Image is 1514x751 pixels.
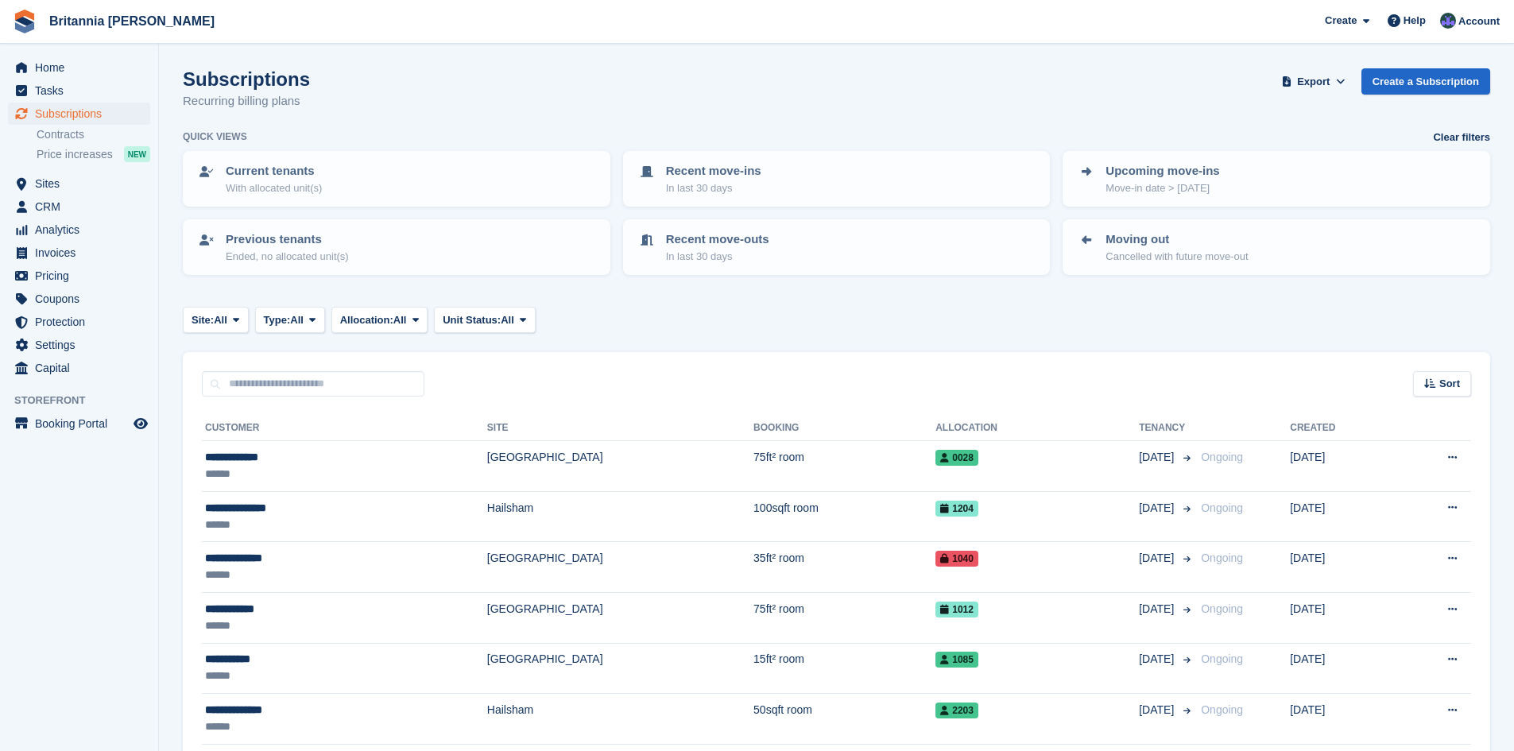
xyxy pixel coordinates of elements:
[183,68,310,90] h1: Subscriptions
[443,312,501,328] span: Unit Status:
[1139,500,1177,517] span: [DATE]
[625,221,1049,273] a: Recent move-outs In last 30 days
[8,311,150,333] a: menu
[8,103,150,125] a: menu
[184,221,609,273] a: Previous tenants Ended, no allocated unit(s)
[1439,376,1460,392] span: Sort
[753,491,935,542] td: 100sqft room
[935,602,978,617] span: 1012
[487,694,753,745] td: Hailsham
[35,56,130,79] span: Home
[666,162,761,180] p: Recent move-ins
[1201,703,1243,716] span: Ongoing
[1433,130,1490,145] a: Clear filters
[35,219,130,241] span: Analytics
[37,145,150,163] a: Price increases NEW
[43,8,221,34] a: Britannia [PERSON_NAME]
[935,450,978,466] span: 0028
[1290,643,1394,694] td: [DATE]
[1201,602,1243,615] span: Ongoing
[1290,491,1394,542] td: [DATE]
[1290,542,1394,593] td: [DATE]
[37,127,150,142] a: Contracts
[487,441,753,492] td: [GEOGRAPHIC_DATA]
[666,180,761,196] p: In last 30 days
[487,592,753,643] td: [GEOGRAPHIC_DATA]
[1290,441,1394,492] td: [DATE]
[1105,249,1248,265] p: Cancelled with future move-out
[35,334,130,356] span: Settings
[1279,68,1349,95] button: Export
[331,307,428,333] button: Allocation: All
[124,146,150,162] div: NEW
[1105,180,1219,196] p: Move-in date > [DATE]
[35,357,130,379] span: Capital
[487,643,753,694] td: [GEOGRAPHIC_DATA]
[487,491,753,542] td: Hailsham
[753,416,935,441] th: Booking
[340,312,393,328] span: Allocation:
[434,307,535,333] button: Unit Status: All
[14,393,158,408] span: Storefront
[753,542,935,593] td: 35ft² room
[131,414,150,433] a: Preview store
[8,172,150,195] a: menu
[1201,552,1243,564] span: Ongoing
[1201,501,1243,514] span: Ongoing
[8,334,150,356] a: menu
[1297,74,1330,90] span: Export
[290,312,304,328] span: All
[35,79,130,102] span: Tasks
[1064,153,1489,205] a: Upcoming move-ins Move-in date > [DATE]
[183,92,310,110] p: Recurring billing plans
[8,288,150,310] a: menu
[1458,14,1500,29] span: Account
[753,643,935,694] td: 15ft² room
[1139,416,1195,441] th: Tenancy
[1440,13,1456,29] img: Lee Cradock
[8,242,150,264] a: menu
[37,147,113,162] span: Price increases
[666,230,769,249] p: Recent move-outs
[8,219,150,241] a: menu
[214,312,227,328] span: All
[183,130,247,144] h6: Quick views
[226,162,322,180] p: Current tenants
[1139,550,1177,567] span: [DATE]
[1404,13,1426,29] span: Help
[666,249,769,265] p: In last 30 days
[1201,451,1243,463] span: Ongoing
[1064,221,1489,273] a: Moving out Cancelled with future move-out
[1105,162,1219,180] p: Upcoming move-ins
[35,288,130,310] span: Coupons
[35,265,130,287] span: Pricing
[1139,449,1177,466] span: [DATE]
[935,501,978,517] span: 1204
[255,307,325,333] button: Type: All
[264,312,291,328] span: Type:
[35,242,130,264] span: Invoices
[35,103,130,125] span: Subscriptions
[1290,592,1394,643] td: [DATE]
[183,307,249,333] button: Site: All
[1361,68,1490,95] a: Create a Subscription
[8,357,150,379] a: menu
[1201,652,1243,665] span: Ongoing
[487,542,753,593] td: [GEOGRAPHIC_DATA]
[1105,230,1248,249] p: Moving out
[1290,694,1394,745] td: [DATE]
[1325,13,1357,29] span: Create
[935,652,978,668] span: 1085
[753,592,935,643] td: 75ft² room
[935,551,978,567] span: 1040
[8,265,150,287] a: menu
[35,195,130,218] span: CRM
[226,230,349,249] p: Previous tenants
[625,153,1049,205] a: Recent move-ins In last 30 days
[1139,651,1177,668] span: [DATE]
[35,412,130,435] span: Booking Portal
[935,703,978,718] span: 2203
[226,180,322,196] p: With allocated unit(s)
[935,416,1139,441] th: Allocation
[1139,601,1177,617] span: [DATE]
